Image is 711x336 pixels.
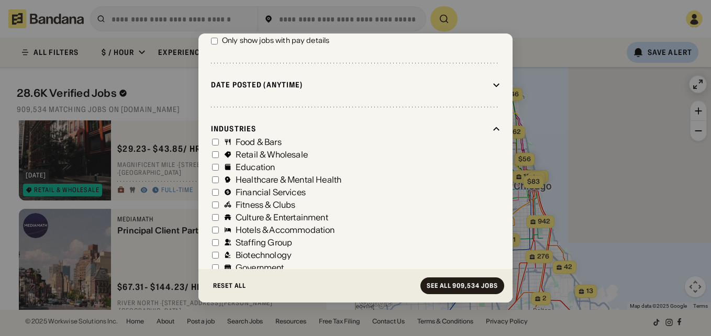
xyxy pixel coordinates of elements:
[213,283,246,289] div: Reset All
[236,251,292,259] div: Biotechnology
[236,213,328,221] div: Culture & Entertainment
[236,163,275,171] div: Education
[236,200,295,209] div: Fitness & Clubs
[236,263,284,272] div: Government
[236,138,282,146] div: Food & Bars
[236,226,335,234] div: Hotels & Accommodation
[236,188,306,196] div: Financial Services
[211,80,488,89] div: Date Posted (Anytime)
[427,283,498,289] div: See all 909,534 jobs
[222,36,329,46] div: Only show jobs with pay details
[236,238,292,247] div: Staffing Group
[236,175,341,184] div: Healthcare & Mental Health
[211,124,488,133] div: Industries
[236,150,308,159] div: Retail & Wholesale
